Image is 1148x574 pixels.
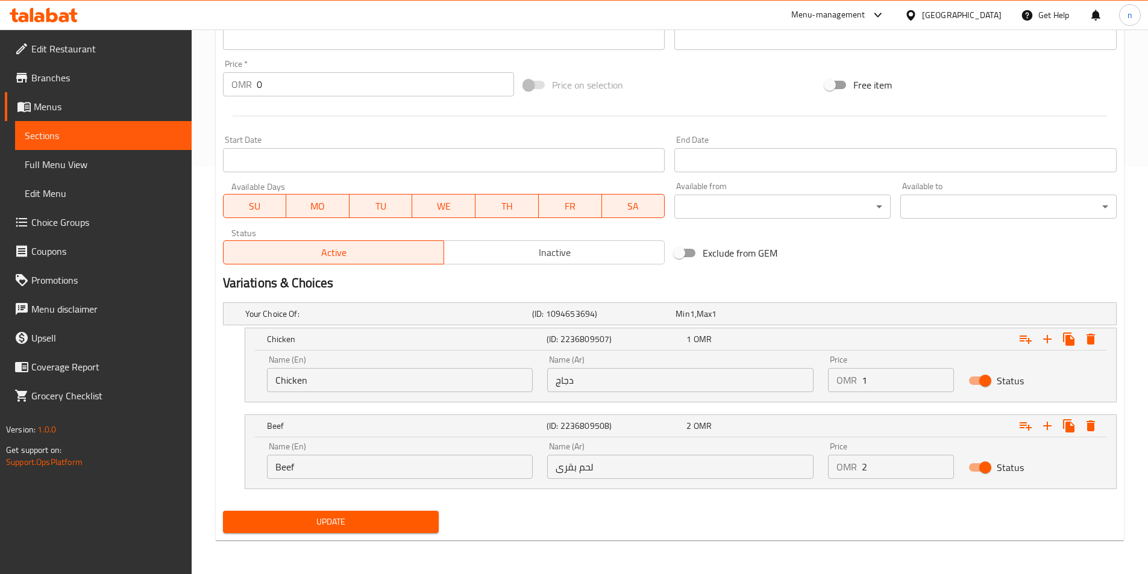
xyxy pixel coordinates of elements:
[674,26,1117,50] input: Please enter product sku
[257,72,515,96] input: Please enter price
[350,194,413,218] button: TU
[862,368,954,392] input: Please enter price
[5,381,192,410] a: Grocery Checklist
[286,194,350,218] button: MO
[5,266,192,295] a: Promotions
[31,360,182,374] span: Coverage Report
[544,198,597,215] span: FR
[997,460,1024,475] span: Status
[25,128,182,143] span: Sections
[703,246,777,260] span: Exclude from GEM
[354,198,408,215] span: TU
[690,306,695,322] span: 1
[223,26,665,50] input: Please enter product barcode
[31,302,182,316] span: Menu disclaimer
[5,323,192,352] a: Upsell
[267,420,542,432] h5: Beef
[6,442,61,458] span: Get support on:
[6,422,36,437] span: Version:
[37,422,56,437] span: 1.0.0
[15,179,192,208] a: Edit Menu
[417,198,471,215] span: WE
[1058,415,1080,437] button: Clone new choice
[5,92,192,121] a: Menus
[1037,328,1058,350] button: Add new choice
[853,78,892,92] span: Free item
[1080,328,1102,350] button: Delete Chicken
[444,240,665,264] button: Inactive
[291,198,345,215] span: MO
[31,70,182,85] span: Branches
[676,308,814,320] div: ,
[547,420,682,432] h5: (ID: 2236809508)
[25,157,182,172] span: Full Menu View
[5,34,192,63] a: Edit Restaurant
[1058,328,1080,350] button: Clone new choice
[223,194,287,218] button: SU
[900,195,1117,219] div: ​
[791,8,865,22] div: Menu-management
[862,455,954,479] input: Please enter price
[31,215,182,229] span: Choice Groups
[836,460,857,474] p: OMR
[267,333,542,345] h5: Chicken
[552,78,623,92] span: Price on selection
[712,306,717,322] span: 1
[31,42,182,56] span: Edit Restaurant
[449,244,660,261] span: Inactive
[1080,415,1102,437] button: Delete Beef
[697,306,712,322] span: Max
[31,388,182,403] span: Grocery Checklist
[547,455,814,479] input: Enter name Ar
[1015,328,1037,350] button: Add choice group
[245,328,1116,350] div: Expand
[31,331,182,345] span: Upsell
[267,368,533,392] input: Enter name En
[245,308,527,320] h5: Your Choice Of:
[5,352,192,381] a: Coverage Report
[674,195,891,219] div: ​
[34,99,182,114] span: Menus
[224,303,1116,325] div: Expand
[233,514,430,529] span: Update
[245,415,1116,437] div: Expand
[412,194,475,218] button: WE
[267,455,533,479] input: Enter name En
[6,454,83,470] a: Support.OpsPlatform
[694,331,712,347] span: OMR
[686,418,691,434] span: 2
[1037,415,1058,437] button: Add new choice
[539,194,602,218] button: FR
[5,237,192,266] a: Coupons
[5,208,192,237] a: Choice Groups
[31,244,182,258] span: Coupons
[602,194,665,218] button: SA
[223,274,1117,292] h2: Variations & Choices
[607,198,660,215] span: SA
[5,63,192,92] a: Branches
[1128,8,1132,22] span: n
[997,373,1024,388] span: Status
[31,273,182,287] span: Promotions
[228,198,282,215] span: SU
[15,150,192,179] a: Full Menu View
[25,186,182,201] span: Edit Menu
[5,295,192,323] a: Menu disclaimer
[686,331,691,347] span: 1
[547,368,814,392] input: Enter name Ar
[223,511,439,533] button: Update
[532,308,671,320] h5: (ID: 1094653694)
[475,194,539,218] button: TH
[228,244,439,261] span: Active
[1015,415,1037,437] button: Add choice group
[694,418,712,434] span: OMR
[922,8,1002,22] div: [GEOGRAPHIC_DATA]
[223,240,444,264] button: Active
[836,373,857,387] p: OMR
[480,198,534,215] span: TH
[15,121,192,150] a: Sections
[231,77,252,92] p: OMR
[547,333,682,345] h5: (ID: 2236809507)
[676,306,689,322] span: Min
